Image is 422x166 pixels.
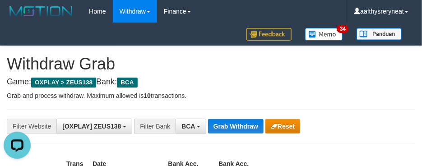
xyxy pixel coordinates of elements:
img: Feedback.jpg [246,28,292,41]
button: Reset [265,119,300,134]
h1: Withdraw Grab [7,55,415,73]
button: [OXPLAY] ZEUS138 [56,119,132,134]
span: BCA [181,123,195,130]
div: Filter Bank [134,119,176,134]
button: Grab Withdraw [208,119,264,134]
a: 34 [298,23,350,46]
span: BCA [117,78,137,88]
img: panduan.png [357,28,402,40]
img: MOTION_logo.png [7,5,75,18]
h4: Game: Bank: [7,78,415,87]
p: Grab and process withdraw. Maximum allowed is transactions. [7,91,415,100]
span: [OXPLAY] ZEUS138 [62,123,121,130]
button: BCA [176,119,206,134]
button: Open LiveChat chat widget [4,4,31,31]
strong: 10 [144,92,151,99]
span: 34 [337,25,349,33]
img: Button%20Memo.svg [305,28,343,41]
span: OXPLAY > ZEUS138 [31,78,96,88]
div: Filter Website [7,119,56,134]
